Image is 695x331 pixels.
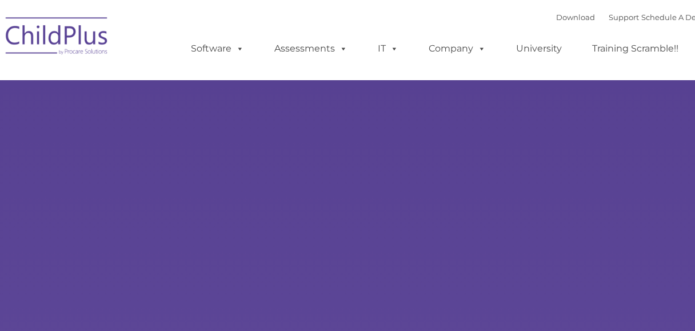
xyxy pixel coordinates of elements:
[417,37,497,60] a: Company
[556,13,595,22] a: Download
[263,37,359,60] a: Assessments
[366,37,410,60] a: IT
[581,37,690,60] a: Training Scramble!!
[505,37,573,60] a: University
[179,37,255,60] a: Software
[609,13,639,22] a: Support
